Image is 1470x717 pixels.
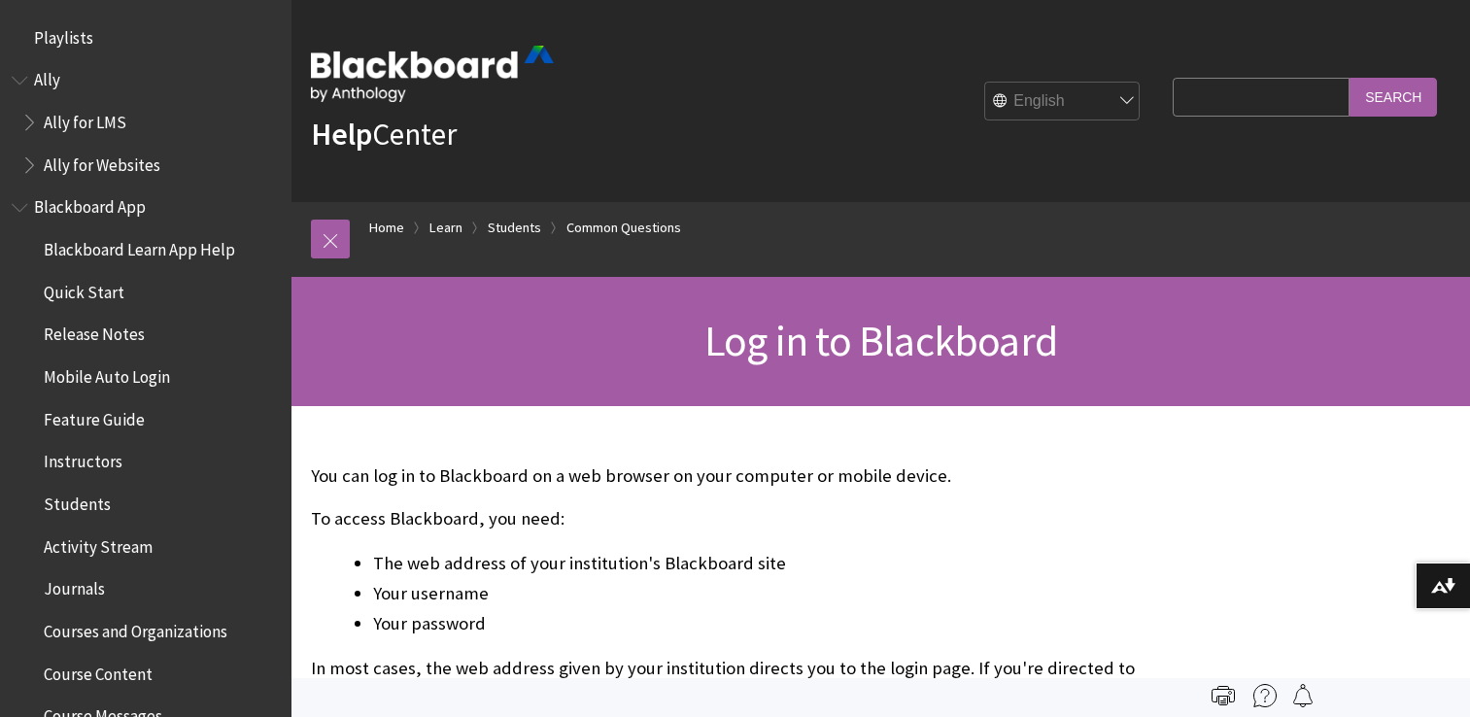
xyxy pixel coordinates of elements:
li: The web address of your institution's Blackboard site [373,550,1163,577]
a: Learn [429,216,462,240]
span: Ally [34,64,60,90]
span: Log in to Blackboard [704,314,1057,367]
a: Students [488,216,541,240]
strong: Help [311,115,372,154]
span: Release Notes [44,319,145,345]
span: Blackboard App [34,191,146,218]
span: Ally for Websites [44,149,160,175]
span: Students [44,488,111,514]
span: Playlists [34,21,93,48]
span: Ally for LMS [44,106,126,132]
img: Blackboard by Anthology [311,46,554,102]
a: Common Questions [566,216,681,240]
img: Print [1212,684,1235,707]
a: Home [369,216,404,240]
p: To access Blackboard, you need: [311,506,1163,531]
nav: Book outline for Playlists [12,21,280,54]
span: Blackboard Learn App Help [44,233,235,259]
span: Activity Stream [44,530,153,557]
span: Feature Guide [44,403,145,429]
span: Journals [44,573,105,599]
img: More help [1253,684,1277,707]
img: Follow this page [1291,684,1315,707]
span: Courses and Organizations [44,615,227,641]
span: Mobile Auto Login [44,360,170,387]
select: Site Language Selector [985,83,1141,121]
span: Course Content [44,658,153,684]
a: HelpCenter [311,115,457,154]
li: Your username [373,580,1163,607]
span: Quick Start [44,276,124,302]
li: Your password [373,610,1163,637]
p: In most cases, the web address given by your institution directs you to the login page. If you're... [311,656,1163,706]
span: Instructors [44,446,122,472]
p: You can log in to Blackboard on a web browser on your computer or mobile device. [311,463,1163,489]
nav: Book outline for Anthology Ally Help [12,64,280,182]
input: Search [1350,78,1437,116]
